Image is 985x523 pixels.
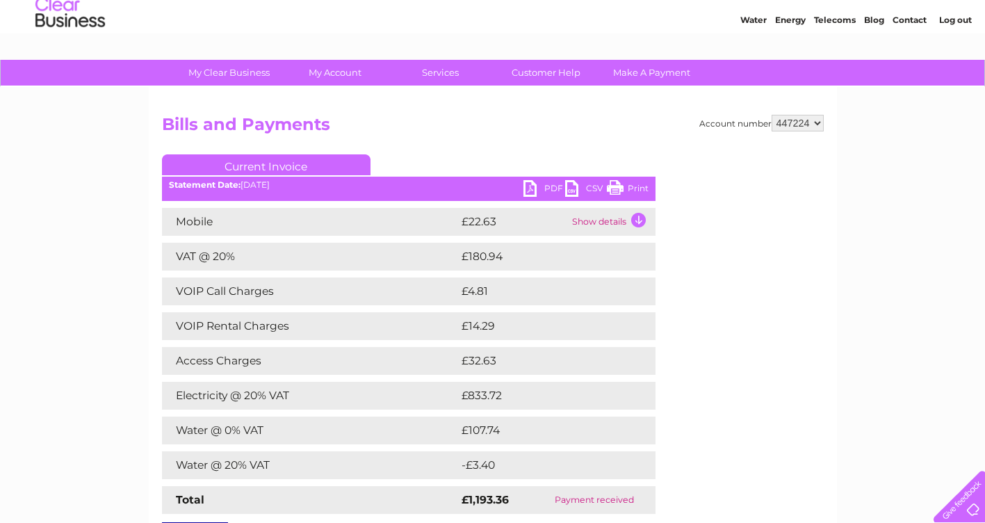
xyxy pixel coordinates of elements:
td: -£3.40 [458,451,626,479]
td: Water @ 0% VAT [162,417,458,444]
div: Account number [699,115,824,131]
td: £180.94 [458,243,630,271]
td: Electricity @ 20% VAT [162,382,458,410]
a: Telecoms [814,59,856,70]
a: Energy [775,59,806,70]
td: £4.81 [458,277,621,305]
a: Services [383,60,498,86]
a: Print [607,180,649,200]
a: Current Invoice [162,154,371,175]
td: Show details [569,208,656,236]
a: My Account [277,60,392,86]
td: VOIP Call Charges [162,277,458,305]
a: Customer Help [489,60,603,86]
td: Water @ 20% VAT [162,451,458,479]
td: Mobile [162,208,458,236]
a: PDF [523,180,565,200]
div: [DATE] [162,180,656,190]
a: Contact [893,59,927,70]
a: Log out [939,59,972,70]
strong: £1,193.36 [462,493,509,506]
td: £107.74 [458,417,629,444]
a: 0333 014 3131 [723,7,819,24]
strong: Total [176,493,204,506]
a: My Clear Business [172,60,286,86]
a: Blog [864,59,884,70]
a: Water [740,59,767,70]
img: logo.png [35,36,106,79]
td: £14.29 [458,312,626,340]
h2: Bills and Payments [162,115,824,141]
td: £22.63 [458,208,569,236]
td: £32.63 [458,347,627,375]
b: Statement Date: [169,179,241,190]
td: Payment received [534,486,655,514]
a: Make A Payment [594,60,709,86]
div: Clear Business is a trading name of Verastar Limited (registered in [GEOGRAPHIC_DATA] No. 3667643... [165,8,822,67]
a: CSV [565,180,607,200]
td: VAT @ 20% [162,243,458,271]
td: £833.72 [458,382,630,410]
td: Access Charges [162,347,458,375]
td: VOIP Rental Charges [162,312,458,340]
